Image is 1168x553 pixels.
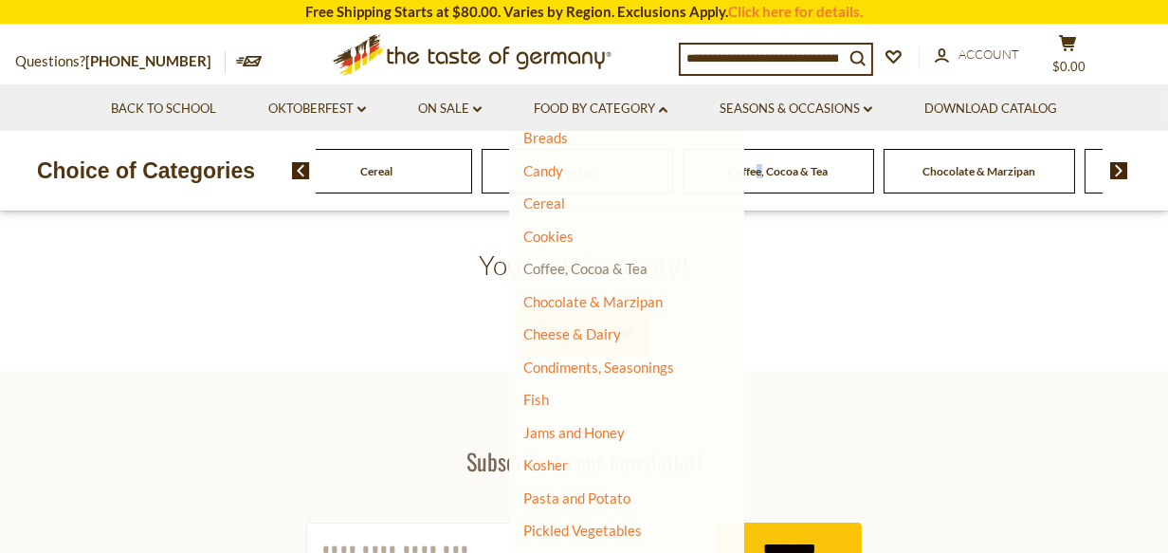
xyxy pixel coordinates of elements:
img: previous arrow [292,162,310,179]
a: Kosher [523,456,568,473]
a: Condiments, Seasonings [523,359,674,376]
span: Account [958,46,1019,62]
a: Cheese & Dairy [523,325,621,342]
a: Oktoberfest [268,99,366,120]
a: Breads [523,129,568,146]
a: Seasons & Occasions [720,99,872,120]
img: next arrow [1110,162,1128,179]
a: Download Catalog [924,99,1057,120]
a: Jams and Honey [523,424,625,441]
a: Coffee, Cocoa & Tea [523,260,648,277]
h2: Your cart is empty! [15,249,1153,282]
a: On Sale [418,99,482,120]
p: Questions? [15,49,226,74]
a: Coffee, Cocoa & Tea [729,164,829,178]
a: Pasta and Potato [523,489,630,507]
a: Chocolate & Marzipan [923,164,1036,178]
a: Cookies [523,228,574,245]
a: Click here for details. [728,3,863,20]
button: $0.00 [1039,34,1096,82]
a: Account [935,45,1019,65]
a: Candy [523,162,563,179]
a: Cereal [523,194,565,212]
a: Food By Category [534,99,667,120]
span: $0.00 [1053,59,1086,74]
a: Pickled Vegetables [523,522,642,539]
a: Cereal [360,164,392,178]
a: [PHONE_NUMBER] [85,52,211,69]
a: Chocolate & Marzipan [523,293,663,310]
a: Back to School [111,99,216,120]
a: Fish [523,391,549,408]
h3: Subscribe to our newsletter! [306,447,862,475]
